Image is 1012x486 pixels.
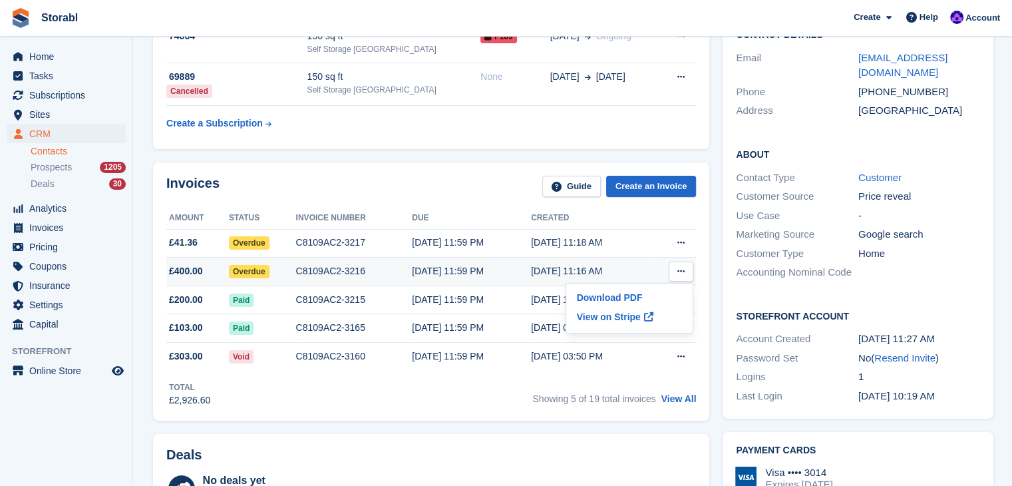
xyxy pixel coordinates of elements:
div: Visa •••• 3014 [765,467,832,479]
a: [EMAIL_ADDRESS][DOMAIN_NAME] [858,52,947,79]
a: Download PDF [572,289,687,306]
div: Self Storage [GEOGRAPHIC_DATA] [307,84,481,96]
span: Overdue [229,265,269,278]
div: [DATE] 11:18 AM [531,236,650,250]
div: [DATE] 11:59 PM [412,350,531,364]
th: Created [531,208,650,229]
div: [DATE] 05:06 PM [531,321,650,335]
a: menu [7,238,126,256]
th: Status [229,208,296,229]
span: Storefront [12,345,132,358]
a: menu [7,67,126,85]
div: C8109AC2-3215 [296,293,413,307]
a: menu [7,257,126,276]
div: 74664 [166,29,307,43]
h2: About [736,147,980,160]
img: stora-icon-8386f47178a22dfd0bd8f6a31ec36ba5ce8667c1dd55bd0f319d3a0aa187defe.svg [11,8,31,28]
a: Customer [858,172,902,183]
div: C8109AC2-3160 [296,350,413,364]
span: £200.00 [169,293,203,307]
a: menu [7,124,126,143]
h2: Payment cards [736,445,980,456]
a: Create a Subscription [166,111,271,136]
div: Logins [736,369,858,385]
div: £2,926.60 [169,393,210,407]
span: ( ) [871,352,939,364]
a: menu [7,315,126,334]
span: Paid [229,322,253,335]
div: C8109AC2-3216 [296,264,413,278]
div: Price reveal [858,189,981,204]
div: 150 sq ft [307,29,481,43]
span: Home [29,47,109,66]
span: £41.36 [169,236,198,250]
a: Storabl [36,7,83,29]
span: [DATE] [550,29,580,43]
div: [DATE] 11:59 PM [412,236,531,250]
div: [DATE] 11:59 PM [412,293,531,307]
div: Marketing Source [736,227,858,242]
th: Due [412,208,531,229]
div: [DATE] 11:16 AM [531,264,650,278]
a: menu [7,86,126,105]
div: 30 [109,178,126,190]
span: Capital [29,315,109,334]
a: menu [7,362,126,380]
span: Online Store [29,362,109,380]
a: Create an Invoice [606,176,697,198]
div: Account Created [736,332,858,347]
span: Deals [31,178,55,190]
a: menu [7,276,126,295]
div: Self Storage [GEOGRAPHIC_DATA] [307,43,481,55]
span: F109 [480,30,516,43]
div: - [858,208,981,224]
div: Password Set [736,351,858,366]
img: Bailey Hunt [950,11,963,24]
h2: Deals [166,447,202,463]
span: £103.00 [169,321,203,335]
div: [GEOGRAPHIC_DATA] [858,103,981,119]
div: 1205 [100,162,126,173]
span: Coupons [29,257,109,276]
span: Help [920,11,938,24]
div: [DATE] 11:59 PM [412,321,531,335]
span: Pricing [29,238,109,256]
span: [DATE] [550,70,580,84]
div: [DATE] 11:15 AM [531,293,650,307]
a: Contacts [31,145,126,158]
div: Use Case [736,208,858,224]
a: View All [661,393,697,404]
a: Guide [542,176,601,198]
h2: Invoices [166,176,220,198]
span: CRM [29,124,109,143]
span: [DATE] [596,70,625,84]
div: Customer Source [736,189,858,204]
span: Settings [29,296,109,314]
div: 150 sq ft [307,70,481,84]
h2: Storefront Account [736,309,980,322]
th: Amount [166,208,229,229]
span: Sites [29,105,109,124]
div: No [858,351,981,366]
div: Create a Subscription [166,117,263,130]
span: Ongoing [596,31,631,41]
div: Email [736,51,858,81]
div: C8109AC2-3165 [296,321,413,335]
a: menu [7,199,126,218]
time: 2025-03-24 10:19:00 UTC [858,390,935,401]
span: Overdue [229,236,269,250]
a: Resend Invite [874,352,935,364]
span: Paid [229,294,253,307]
span: £303.00 [169,350,203,364]
a: Prospects 1205 [31,160,126,174]
span: Prospects [31,161,72,174]
div: Phone [736,85,858,100]
div: C8109AC2-3217 [296,236,413,250]
span: Tasks [29,67,109,85]
a: menu [7,105,126,124]
span: Account [965,11,1000,25]
span: Invoices [29,218,109,237]
a: menu [7,47,126,66]
div: [DATE] 11:27 AM [858,332,981,347]
div: 69889 [166,70,307,84]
